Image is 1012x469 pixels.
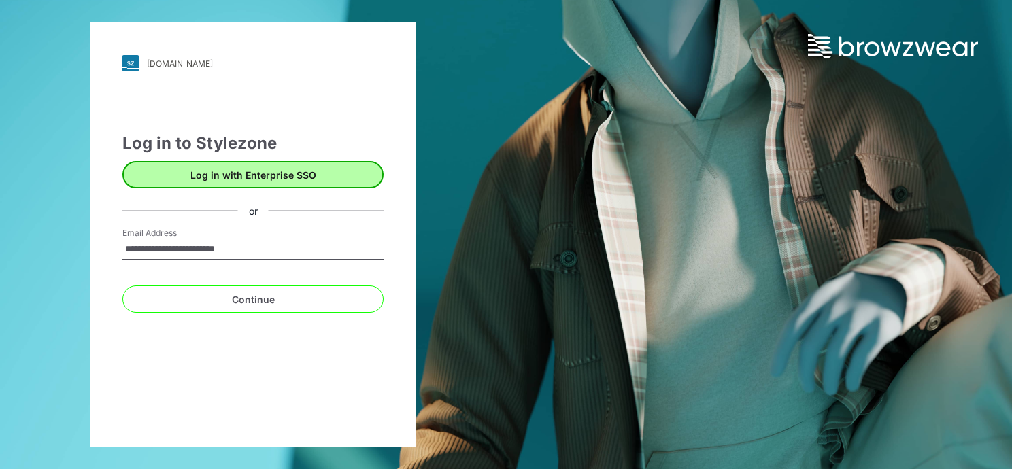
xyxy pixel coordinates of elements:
[122,161,384,188] button: Log in with Enterprise SSO
[147,58,213,69] div: [DOMAIN_NAME]
[122,55,139,71] img: svg+xml;base64,PHN2ZyB3aWR0aD0iMjgiIGhlaWdodD0iMjgiIHZpZXdCb3g9IjAgMCAyOCAyOCIgZmlsbD0ibm9uZSIgeG...
[122,131,384,156] div: Log in to Stylezone
[122,227,218,239] label: Email Address
[122,285,384,313] button: Continue
[808,34,978,58] img: browzwear-logo.73288ffb.svg
[238,203,269,218] div: or
[122,55,384,71] a: [DOMAIN_NAME]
